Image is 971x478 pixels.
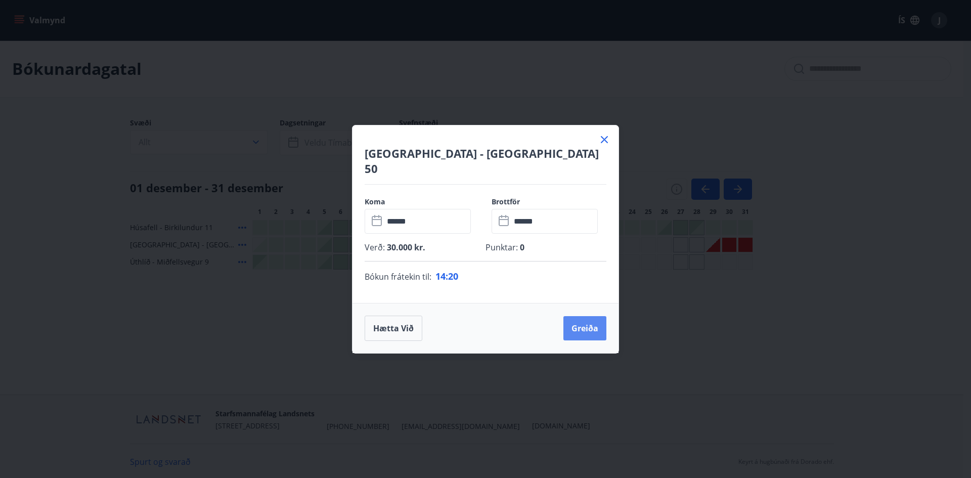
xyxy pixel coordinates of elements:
span: 0 [518,242,524,253]
span: 20 [448,270,458,282]
p: Punktar : [485,242,606,253]
p: Verð : [365,242,485,253]
label: Koma [365,197,479,207]
button: Hætta við [365,316,422,341]
button: Greiða [563,316,606,340]
label: Brottför [492,197,606,207]
span: 14 : [435,270,448,282]
h4: [GEOGRAPHIC_DATA] - [GEOGRAPHIC_DATA] 50 [365,146,606,176]
span: Bókun frátekin til : [365,271,431,283]
span: 30.000 kr. [385,242,425,253]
